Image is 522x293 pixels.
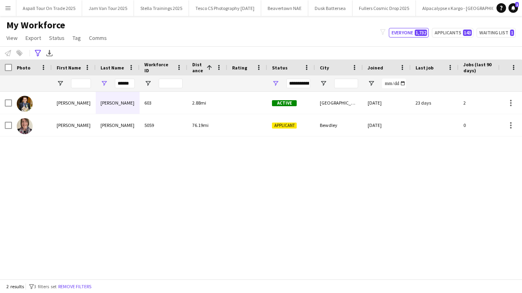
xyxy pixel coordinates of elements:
span: View [6,34,18,42]
div: 603 [140,92,187,114]
span: 143 [463,30,472,36]
app-action-btn: Advanced filters [33,48,43,58]
span: Joined [368,65,383,71]
div: [GEOGRAPHIC_DATA] [315,92,363,114]
span: Last Name [100,65,124,71]
span: Last job [416,65,433,71]
a: View [3,33,21,43]
span: Active [272,100,297,106]
div: [PERSON_NAME] [52,114,96,136]
span: Jobs (last 90 days) [463,61,496,73]
button: Dusk Battersea [308,0,353,16]
span: Status [272,65,288,71]
button: Tesco CS Photography [DATE] [189,0,261,16]
div: Bewdley [315,114,363,136]
span: City [320,65,329,71]
app-action-btn: Export XLSX [45,48,54,58]
span: My Workforce [6,19,65,31]
span: 1 [515,2,519,7]
input: Last Name Filter Input [115,79,135,88]
span: Workforce ID [144,61,173,73]
button: Stella Trainings 2025 [134,0,189,16]
span: Tag [73,34,81,42]
span: 76.19mi [192,122,209,128]
button: Applicants143 [432,28,473,38]
a: Tag [69,33,84,43]
a: Export [22,33,44,43]
span: 3 filters set [34,283,57,289]
div: 23 days [411,92,459,114]
span: Comms [89,34,107,42]
div: [PERSON_NAME] [96,92,140,114]
input: Joined Filter Input [382,79,406,88]
div: [PERSON_NAME] [52,92,96,114]
img: Helen Cooper [17,118,33,134]
span: First Name [57,65,81,71]
div: 5059 [140,114,187,136]
a: Comms [86,33,110,43]
div: [DATE] [363,114,411,136]
span: Rating [232,65,247,71]
button: Remove filters [57,282,93,291]
button: Everyone1,732 [389,28,429,38]
button: Jam Van Tour 2025 [82,0,134,16]
span: Distance [192,61,203,73]
div: 2 [459,92,510,114]
span: Status [49,34,65,42]
button: Open Filter Menu [320,80,327,87]
div: [DATE] [363,92,411,114]
div: 0 [459,114,510,136]
span: 1 [510,30,514,36]
button: Waiting list1 [477,28,516,38]
span: 2.88mi [192,100,206,106]
span: 1,732 [415,30,427,36]
img: Andrew Cooper [17,96,33,112]
button: Open Filter Menu [368,80,375,87]
div: [PERSON_NAME] [96,114,140,136]
input: First Name Filter Input [71,79,91,88]
span: Export [26,34,41,42]
button: Open Filter Menu [272,80,279,87]
button: Aspall Tour On Trade 2025 [16,0,82,16]
button: Open Filter Menu [100,80,108,87]
a: Status [46,33,68,43]
input: City Filter Input [334,79,358,88]
button: Alpacalypse x Kargo - [GEOGRAPHIC_DATA] [416,0,516,16]
input: Workforce ID Filter Input [159,79,183,88]
span: Photo [17,65,30,71]
button: Fullers Cosmic Drop 2025 [353,0,416,16]
a: 1 [508,3,518,13]
span: Applicant [272,123,297,129]
button: Open Filter Menu [144,80,152,87]
button: Open Filter Menu [57,80,64,87]
button: Beavertown NAE [261,0,308,16]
